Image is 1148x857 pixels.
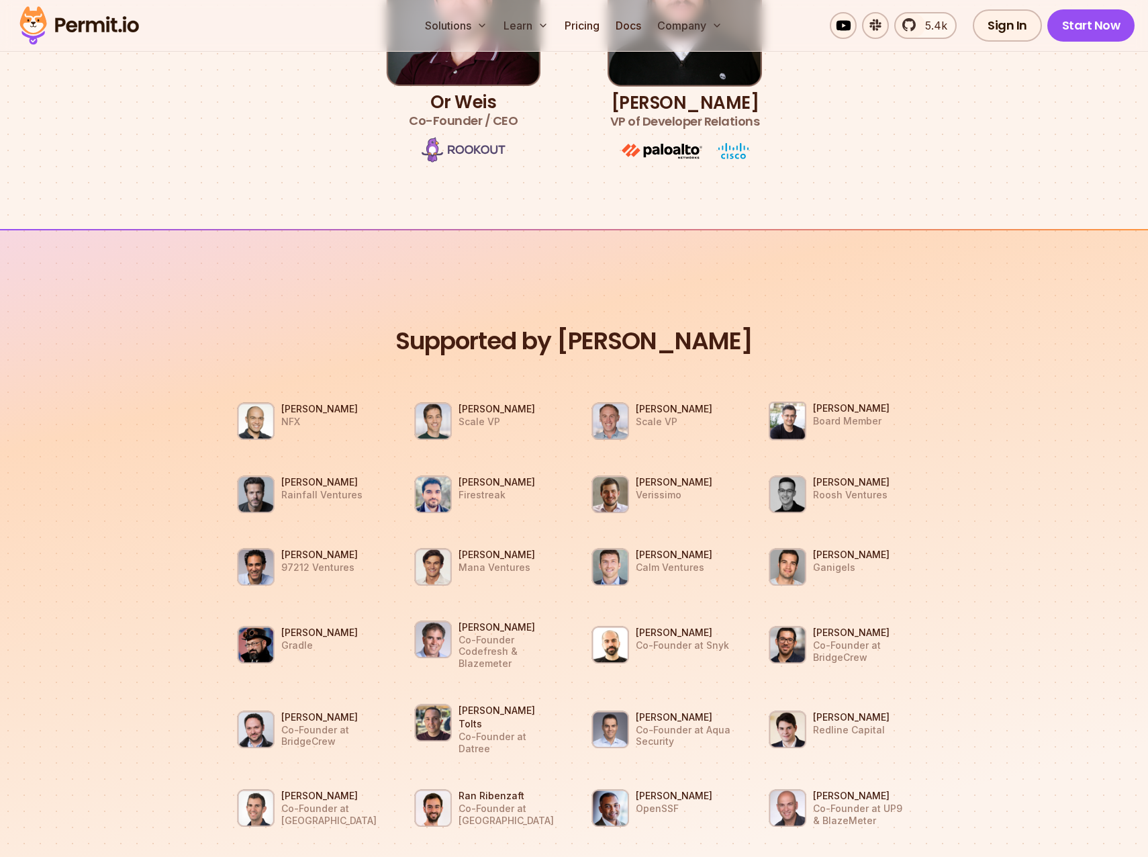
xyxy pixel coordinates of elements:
[813,639,911,663] p: Co-Founder at BridgeCrew
[237,789,275,827] img: Nitzan Shapira Co-Founder at Epsagon
[459,621,566,634] h3: [PERSON_NAME]
[414,621,452,658] img: Dan Benger Co-Founder Codefresh & Blazemeter
[813,402,890,415] h3: [PERSON_NAME]
[769,711,806,748] img: Benno Jering Redline Capital
[237,626,275,664] img: Baruch Sadogursky Gradle
[622,144,702,159] img: paloalto
[636,803,712,815] p: OpenSSF
[636,561,712,574] p: Calm Ventures
[281,711,379,724] h3: [PERSON_NAME]
[281,803,379,826] p: Co-Founder at [GEOGRAPHIC_DATA]
[459,789,557,803] h3: Ran Ribenzaft
[459,634,566,670] p: Co-Founder Codefresh & Blazemeter
[459,548,535,561] h3: [PERSON_NAME]
[217,326,931,357] h2: Supported by [PERSON_NAME]
[636,416,712,428] p: Scale VP
[459,561,535,574] p: Mana Ventures
[422,137,506,163] img: Rookout
[636,789,712,803] h3: [PERSON_NAME]
[813,415,890,427] p: Board Member
[237,548,275,586] img: Eyal Bino 97212 Ventures
[281,476,363,489] h3: [PERSON_NAME]
[1047,9,1135,42] a: Start Now
[459,476,535,489] h3: [PERSON_NAME]
[459,489,535,501] p: Firestreak
[813,548,890,561] h3: [PERSON_NAME]
[414,476,452,513] img: Amir Rustamzadeh Firestreak
[281,402,358,416] h3: [PERSON_NAME]
[591,711,629,748] img: Amir Jerbi Co-Founder at Aqua Security
[591,548,629,586] img: Zach Ginsburg Calm Ventures
[769,476,806,513] img: Ivan Taranenko Roosh Ventures
[636,489,712,501] p: Verissimo
[813,789,911,803] h3: [PERSON_NAME]
[237,711,275,748] img: Guy Eisenkot Co-Founder at BridgeCrew
[636,402,712,416] h3: [PERSON_NAME]
[769,402,806,441] img: Asaf Cohen Board Member
[409,111,518,130] span: Co-Founder / CEO
[281,561,358,574] p: 97212 Ventures
[636,626,729,639] h3: [PERSON_NAME]
[813,489,890,501] p: Roosh Ventures
[813,711,890,724] h3: [PERSON_NAME]
[281,789,379,803] h3: [PERSON_NAME]
[636,548,712,561] h3: [PERSON_NAME]
[498,12,554,39] button: Learn
[636,711,734,724] h3: [PERSON_NAME]
[769,789,806,827] img: Alon Girmonsky Co-Founder at UP9 & BlazeMeter
[718,143,749,159] img: cisco
[414,789,452,827] img: Ran Ribenzaft Co-Founder at Epsagon
[459,803,557,826] p: Co-Founder at [GEOGRAPHIC_DATA]
[769,626,806,664] img: Barak Schoster Co-Founder at BridgeCrew
[409,93,518,130] h3: Or Weis
[237,476,275,513] img: Ron Rofe Rainfall Ventures
[13,3,145,48] img: Permit logo
[420,12,493,39] button: Solutions
[559,12,605,39] a: Pricing
[459,416,535,428] p: Scale VP
[281,416,358,428] p: NFX
[610,93,760,131] h3: [PERSON_NAME]
[591,476,629,513] img: Alex Oppenheimer Verissimo
[591,402,629,440] img: Ariel Tseitlin Scale VP
[917,17,947,34] span: 5.4k
[769,548,806,586] img: Paul Grossinger Ganigels
[414,704,452,741] img: Shimon Tolts Co-Founder at Datree
[414,402,452,440] img: Eric Anderson Scale VP
[813,561,890,574] p: Ganigels
[610,112,760,131] span: VP of Developer Relations
[414,548,452,586] img: Morgan Schwanke Mana Ventures
[652,12,728,39] button: Company
[281,548,358,561] h3: [PERSON_NAME]
[459,704,557,731] h3: [PERSON_NAME] Tolts
[591,626,629,664] img: Danny Grander Co-Founder at Snyk
[813,803,911,826] p: Co-Founder at UP9 & BlazeMeter
[281,626,358,639] h3: [PERSON_NAME]
[459,731,557,754] p: Co-Founder at Datree
[813,626,911,639] h3: [PERSON_NAME]
[636,639,729,651] p: Co-Founder at Snyk
[281,489,363,501] p: Rainfall Ventures
[459,402,535,416] h3: [PERSON_NAME]
[813,476,890,489] h3: [PERSON_NAME]
[237,402,275,440] img: Gigi Levy Weiss NFX
[591,789,629,827] img: Omkhar Arasaratnam OpenSSF
[973,9,1042,42] a: Sign In
[636,724,734,748] p: Co-Founder at Aqua Security
[281,724,379,748] p: Co-Founder at BridgeCrew
[894,12,957,39] a: 5.4k
[813,724,890,736] p: Redline Capital
[636,476,712,489] h3: [PERSON_NAME]
[281,639,358,651] p: Gradle
[610,12,647,39] a: Docs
